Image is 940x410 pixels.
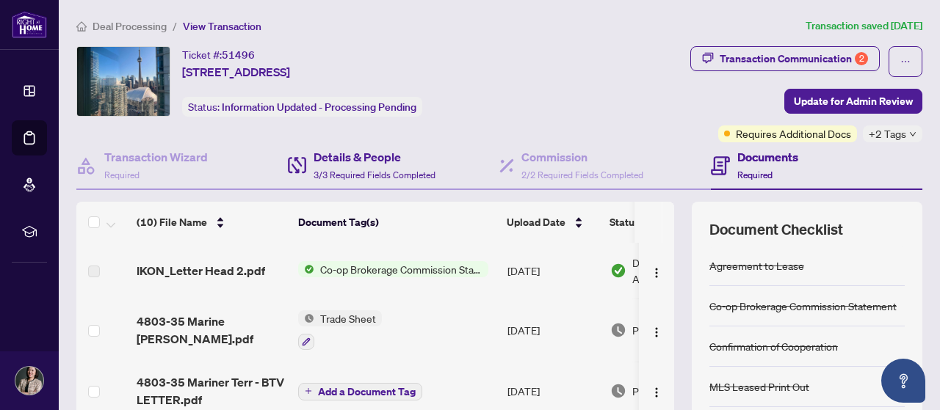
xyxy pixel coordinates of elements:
span: View Transaction [183,20,261,33]
span: Document Approved [632,255,723,287]
th: Document Tag(s) [292,202,501,243]
span: Upload Date [507,214,565,230]
div: 2 [855,52,868,65]
span: Update for Admin Review [794,89,913,113]
span: Required [737,169,773,180]
span: plus [305,387,312,395]
div: Co-op Brokerage Commission Statement [709,298,897,314]
span: 4803-35 Mariner Terr - BTV LETTER.pdf [137,373,286,409]
div: Ticket #: [182,46,255,63]
th: Status [604,202,728,243]
h4: Transaction Wizard [104,148,208,166]
button: Update for Admin Review [784,89,922,114]
span: Pending Review [632,383,706,399]
span: [STREET_ADDRESS] [182,63,290,81]
div: Transaction Communication [720,47,868,70]
button: Add a Document Tag [298,383,422,400]
span: ellipsis [900,56,911,67]
div: Confirmation of Cooperation [709,338,838,354]
span: home [76,21,87,32]
img: IMG-C12368079_1.jpg [77,47,170,116]
span: down [909,131,916,138]
article: Transaction saved [DATE] [806,18,922,34]
img: logo [12,11,47,38]
img: Document Status [610,263,626,279]
span: 4803-35 Marine [PERSON_NAME].pdf [137,312,286,348]
span: 2/2 Required Fields Completed [521,169,643,180]
button: Logo [645,259,668,282]
span: Document Checklist [709,219,843,240]
button: Status IconCo-op Brokerage Commission Statement [298,261,488,277]
img: Status Icon [298,310,314,326]
button: Open asap [881,359,925,403]
h4: Documents [737,148,798,166]
img: Status Icon [298,261,314,277]
img: Logo [651,326,662,338]
span: 51496 [222,48,255,62]
button: Logo [645,318,668,342]
img: Document Status [610,322,626,338]
span: (10) File Name [137,214,207,230]
button: Status IconTrade Sheet [298,310,382,350]
span: Status [610,214,640,230]
img: Document Status [610,383,626,399]
div: Agreement to Lease [709,257,804,274]
button: Logo [645,379,668,403]
span: Deal Processing [93,20,167,33]
span: +2 Tags [869,125,906,142]
span: Trade Sheet [314,310,382,326]
span: Pending Review [632,322,706,338]
span: Add a Document Tag [318,387,416,397]
td: [DATE] [502,299,604,362]
div: MLS Leased Print Out [709,378,809,395]
th: Upload Date [501,202,604,243]
span: 3/3 Required Fields Completed [314,169,435,180]
th: (10) File Name [131,202,292,243]
h4: Details & People [314,148,435,166]
button: Transaction Communication2 [690,46,880,71]
button: Add a Document Tag [298,381,422,400]
span: Information Updated - Processing Pending [222,100,416,114]
li: / [173,18,177,34]
img: Logo [651,267,662,279]
span: Required [104,169,140,180]
h4: Commission [521,148,643,166]
div: Status: [182,97,422,117]
img: Profile Icon [15,367,43,395]
span: Co-op Brokerage Commission Statement [314,261,488,277]
span: IKON_Letter Head 2.pdf [137,262,265,279]
img: Logo [651,387,662,398]
td: [DATE] [502,243,604,299]
span: Requires Additional Docs [736,125,851,142]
